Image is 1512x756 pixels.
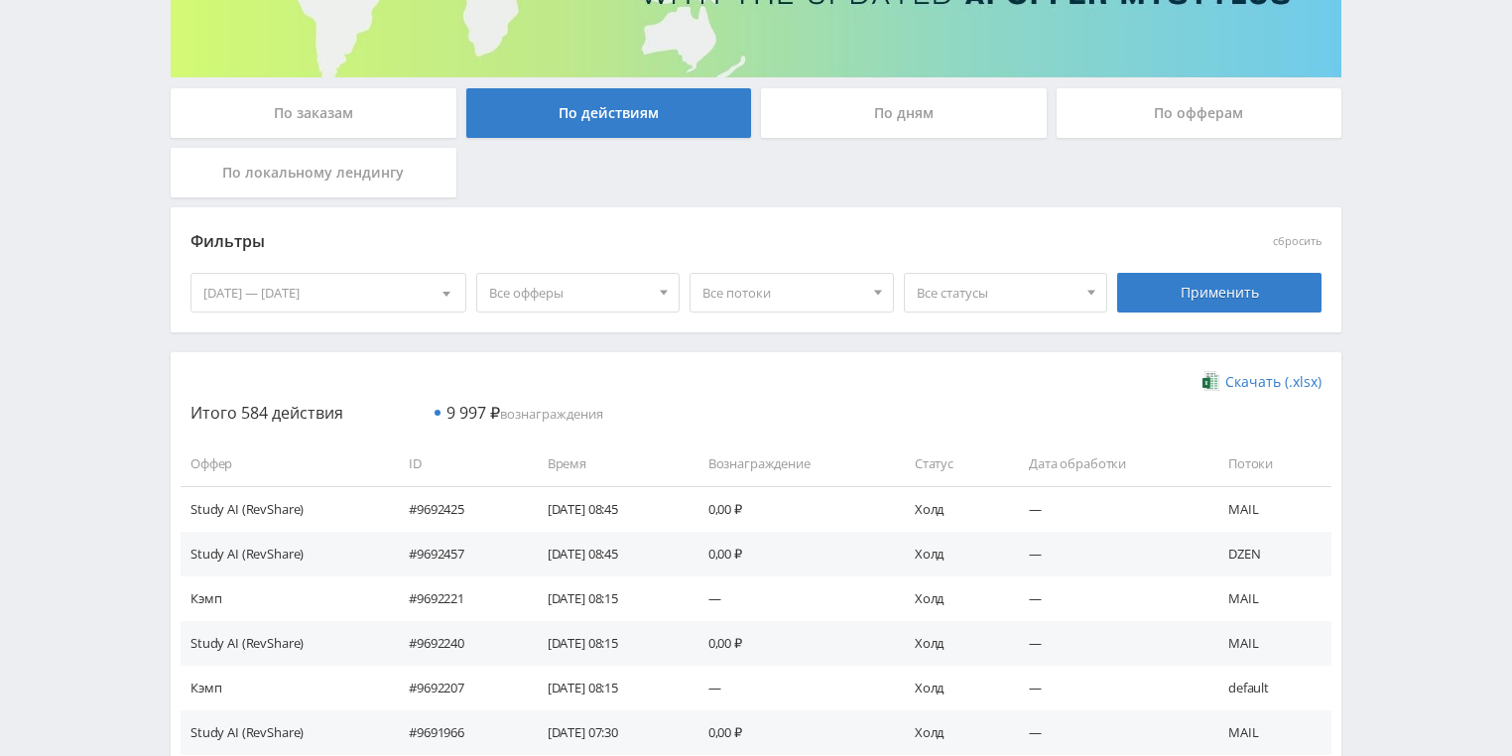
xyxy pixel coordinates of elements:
[1009,532,1208,576] td: —
[1202,372,1322,392] a: Скачать (.xlsx)
[689,486,895,531] td: 0,00 ₽
[181,532,389,576] td: Study AI (RevShare)
[528,441,689,486] td: Время
[181,486,389,531] td: Study AI (RevShare)
[389,486,528,531] td: #9692425
[528,486,689,531] td: [DATE] 08:45
[1117,273,1322,313] div: Применить
[895,710,1009,755] td: Холд
[528,710,689,755] td: [DATE] 07:30
[895,621,1009,666] td: Холд
[1225,374,1322,390] span: Скачать (.xlsx)
[191,274,465,312] div: [DATE] — [DATE]
[171,148,456,197] div: По локальному лендингу
[181,621,389,666] td: Study AI (RevShare)
[446,405,603,423] span: вознаграждения
[389,666,528,710] td: #9692207
[702,274,863,312] span: Все потоки
[1208,576,1331,621] td: MAIL
[689,621,895,666] td: 0,00 ₽
[466,88,752,138] div: По действиям
[1208,621,1331,666] td: MAIL
[1208,486,1331,531] td: MAIL
[171,88,456,138] div: По заказам
[190,227,1037,257] div: Фильтры
[181,576,389,621] td: Кэмп
[1009,710,1208,755] td: —
[489,274,650,312] span: Все офферы
[1057,88,1342,138] div: По офферам
[528,576,689,621] td: [DATE] 08:15
[1009,621,1208,666] td: —
[895,441,1009,486] td: Статус
[1208,532,1331,576] td: DZEN
[389,621,528,666] td: #9692240
[1202,371,1219,391] img: xlsx
[389,576,528,621] td: #9692221
[528,621,689,666] td: [DATE] 08:15
[1273,235,1322,248] button: сбросить
[181,666,389,710] td: Кэмп
[1009,486,1208,531] td: —
[528,666,689,710] td: [DATE] 08:15
[917,274,1077,312] span: Все статусы
[528,532,689,576] td: [DATE] 08:45
[190,402,343,424] span: Итого 584 действия
[689,532,895,576] td: 0,00 ₽
[689,576,895,621] td: —
[389,532,528,576] td: #9692457
[1009,441,1208,486] td: Дата обработки
[1009,576,1208,621] td: —
[895,576,1009,621] td: Холд
[761,88,1047,138] div: По дням
[1208,441,1331,486] td: Потоки
[1009,666,1208,710] td: —
[1208,666,1331,710] td: default
[389,441,528,486] td: ID
[895,486,1009,531] td: Холд
[181,710,389,755] td: Study AI (RevShare)
[689,666,895,710] td: —
[446,402,500,424] span: 9 997 ₽
[895,666,1009,710] td: Холд
[689,441,895,486] td: Вознаграждение
[689,710,895,755] td: 0,00 ₽
[1208,710,1331,755] td: MAIL
[181,441,389,486] td: Оффер
[895,532,1009,576] td: Холд
[389,710,528,755] td: #9691966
